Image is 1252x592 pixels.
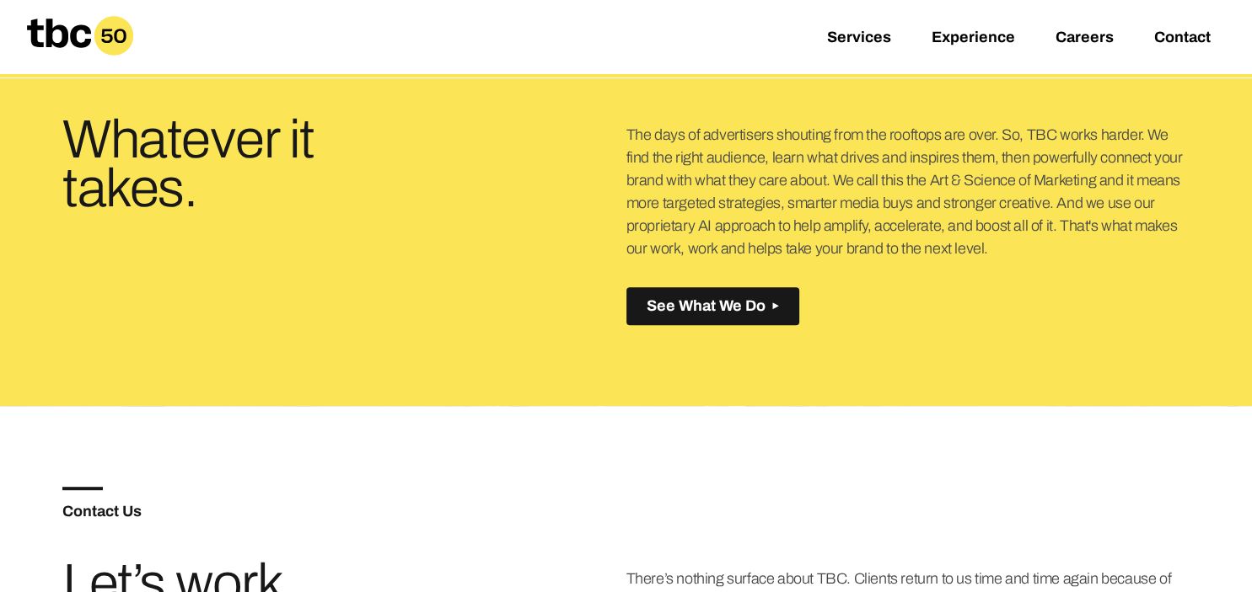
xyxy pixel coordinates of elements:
button: See What We Do [626,287,799,325]
a: Home [13,49,147,67]
a: Careers [1055,29,1113,49]
a: Services [826,29,890,49]
h3: Whatever it takes. [62,115,438,213]
h5: Contact Us [62,504,626,519]
a: Contact [1153,29,1210,49]
span: See What We Do [647,297,766,315]
a: Experience [931,29,1014,49]
p: The days of advertisers shouting from the rooftops are over. So, TBC works harder. We find the ri... [626,124,1190,260]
